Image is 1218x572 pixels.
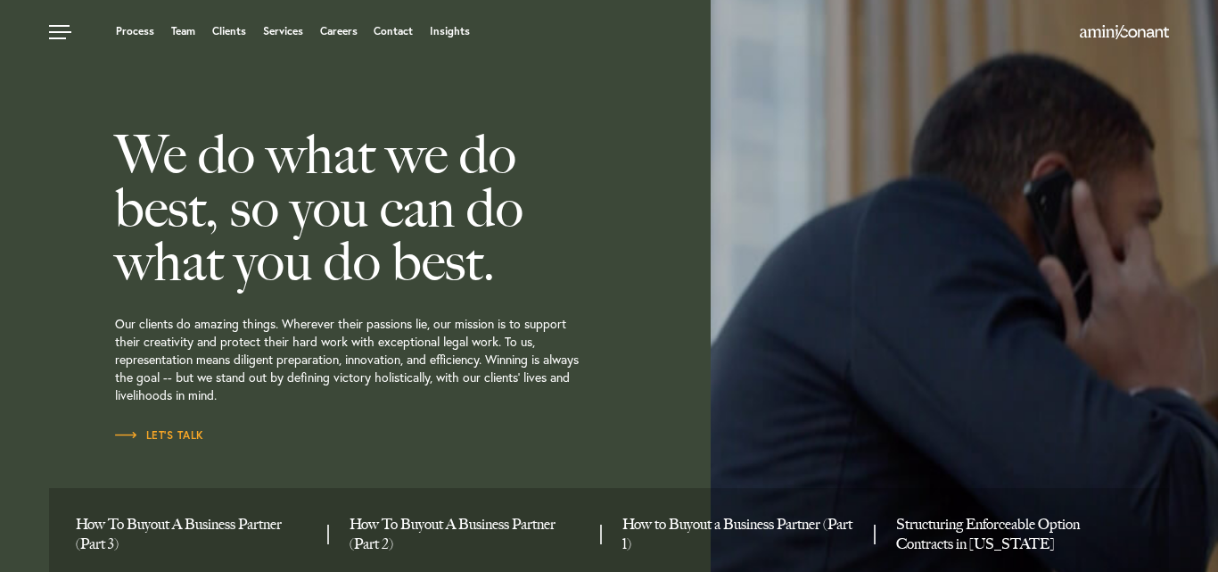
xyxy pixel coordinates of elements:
a: Careers [320,26,358,37]
a: Let’s Talk [115,427,204,444]
h2: We do what we do best, so you can do what you do best. [115,128,697,288]
a: Insights [430,26,470,37]
p: Our clients do amazing things. Wherever their passions lie, our mission is to support their creat... [115,288,697,427]
a: How To Buyout A Business Partner (Part 3) [76,515,314,554]
a: How To Buyout A Business Partner (Part 2) [350,515,588,554]
a: How to Buyout a Business Partner (Part 1) [622,515,860,554]
a: Structuring Enforceable Option Contracts in Texas [896,515,1134,554]
a: Services [263,26,303,37]
a: Contact [374,26,413,37]
a: Clients [212,26,246,37]
img: Amini & Conant [1080,25,1169,39]
a: Team [171,26,195,37]
span: Let’s Talk [115,430,204,441]
a: Process [116,26,154,37]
